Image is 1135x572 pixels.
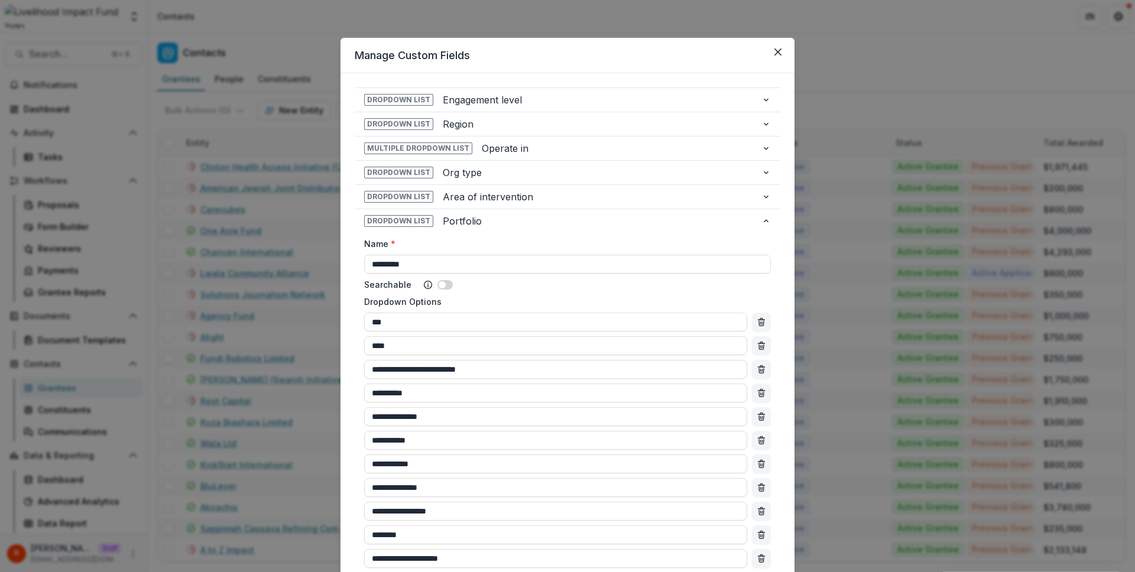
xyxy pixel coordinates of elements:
[364,142,472,154] span: Multiple Dropdown List
[443,165,752,180] span: Org type
[752,525,771,544] button: Remove option
[752,313,771,331] button: Remove option
[752,407,771,426] button: Remove option
[768,43,787,61] button: Close
[482,141,752,155] span: Operate in
[355,136,780,160] button: Multiple Dropdown ListOperate in
[443,214,752,228] span: Portfolio
[443,117,752,131] span: Region
[364,278,411,291] label: Searchable
[443,190,752,204] span: Area of intervention
[355,88,780,112] button: Dropdown ListEngagement level
[752,360,771,379] button: Remove option
[364,118,433,130] span: Dropdown List
[340,38,794,73] header: Manage Custom Fields
[364,167,433,178] span: Dropdown List
[364,215,433,227] span: Dropdown List
[752,502,771,521] button: Remove option
[355,209,780,233] button: Dropdown ListPortfolio
[443,93,752,107] span: Engagement level
[752,549,771,568] button: Remove option
[752,383,771,402] button: Remove option
[752,431,771,450] button: Remove option
[364,295,764,308] label: Dropdown Options
[364,238,764,250] label: Name
[752,478,771,497] button: Remove option
[364,94,433,106] span: Dropdown List
[355,161,780,184] button: Dropdown ListOrg type
[355,112,780,136] button: Dropdown ListRegion
[355,185,780,209] button: Dropdown ListArea of intervention
[752,336,771,355] button: Remove option
[752,454,771,473] button: Remove option
[364,191,433,203] span: Dropdown List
